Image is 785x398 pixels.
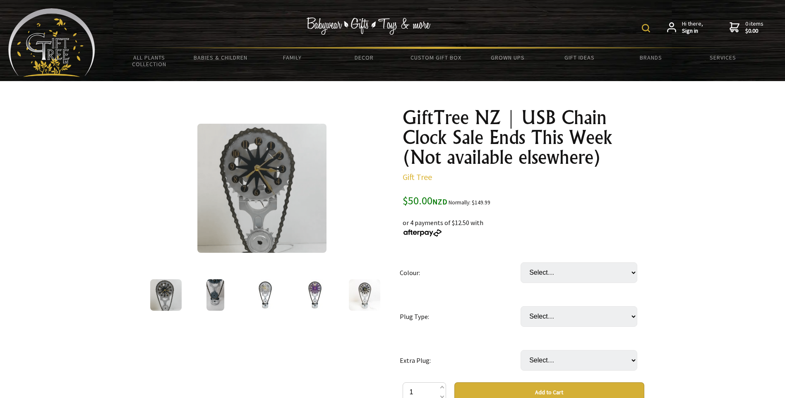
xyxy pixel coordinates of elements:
a: Family [257,49,328,66]
a: Custom Gift Box [400,49,472,66]
td: Plug Type: [400,295,521,338]
img: GiftTree NZ | USB Chain Clock Sale Ends This Week (Not available elsewhere) [299,279,331,311]
a: Grown Ups [472,49,543,66]
a: Brands [615,49,687,66]
img: GiftTree NZ | USB Chain Clock Sale Ends This Week (Not available elsewhere) [150,279,182,311]
span: 0 items [745,20,763,35]
td: Colour: [400,251,521,295]
a: 0 items$0.00 [730,20,763,35]
img: GiftTree NZ | USB Chain Clock Sale Ends This Week (Not available elsewhere) [206,279,224,311]
h1: GiftTree NZ | USB Chain Clock Sale Ends This Week (Not available elsewhere) [403,108,644,167]
span: $50.00 [403,194,447,207]
div: or 4 payments of $12.50 with [403,208,644,237]
img: GiftTree NZ | USB Chain Clock Sale Ends This Week (Not available elsewhere) [349,279,380,311]
a: Hi there,Sign in [667,20,703,35]
span: Hi there, [682,20,703,35]
a: Babies & Children [185,49,257,66]
img: GiftTree NZ | USB Chain Clock Sale Ends This Week (Not available elsewhere) [250,279,281,311]
strong: $0.00 [745,27,763,35]
img: GiftTree NZ | USB Chain Clock Sale Ends This Week (Not available elsewhere) [197,124,326,253]
a: Decor [328,49,400,66]
a: Gift Tree [403,172,432,182]
small: Normally: $149.99 [449,199,490,206]
img: product search [642,24,650,32]
a: Gift Ideas [543,49,615,66]
span: NZD [432,197,447,206]
a: All Plants Collection [113,49,185,73]
img: Babywear - Gifts - Toys & more [307,17,431,35]
td: Extra Plug: [400,338,521,382]
a: Services [687,49,759,66]
img: Babyware - Gifts - Toys and more... [8,8,95,77]
img: Afterpay [403,229,442,237]
strong: Sign in [682,27,703,35]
